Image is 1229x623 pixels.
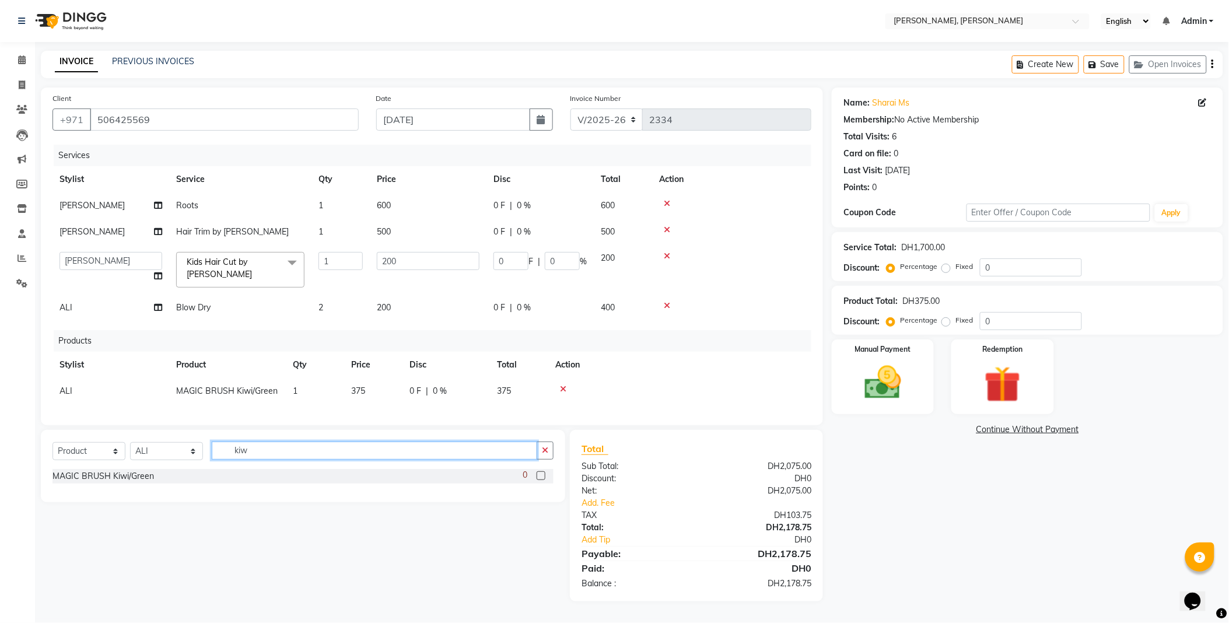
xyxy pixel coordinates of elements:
div: DH2,178.75 [696,521,820,534]
label: Date [376,93,392,104]
span: 400 [601,302,615,313]
div: DH0 [696,561,820,575]
span: 500 [601,226,615,237]
span: | [510,199,512,212]
th: Action [652,166,811,192]
span: | [538,256,540,268]
span: [PERSON_NAME] [59,226,125,237]
img: _cash.svg [853,362,912,404]
a: INVOICE [55,51,98,72]
label: Percentage [900,315,937,325]
span: 600 [601,200,615,211]
span: Hair Trim by [PERSON_NAME] [176,226,289,237]
th: Price [370,166,486,192]
button: Create New [1012,55,1079,73]
label: Invoice Number [570,93,621,104]
div: Service Total: [843,242,897,254]
div: 6 [892,131,897,143]
button: Apply [1155,204,1188,222]
span: 200 [377,302,391,313]
div: DH2,178.75 [696,577,820,590]
div: DH0 [717,534,821,546]
span: 0 % [517,199,531,212]
span: 0 F [493,226,505,238]
div: DH2,075.00 [696,460,820,473]
th: Stylist [52,166,169,192]
div: Total: [573,521,696,534]
img: logo [30,5,110,37]
div: Discount: [843,316,880,328]
div: Products [54,330,820,352]
div: Payable: [573,547,696,561]
span: 1 [318,226,323,237]
a: Sharai Ms [872,97,909,109]
span: 0 % [517,226,531,238]
div: DH1,700.00 [901,242,945,254]
div: DH375.00 [902,295,940,307]
span: Blow Dry [176,302,211,313]
span: 0 % [517,302,531,314]
span: | [426,385,428,397]
button: +971 [52,108,91,131]
span: ALI [59,386,72,396]
div: Sub Total: [573,460,696,473]
th: Service [169,166,311,192]
label: Redemption [983,344,1023,355]
span: Roots [176,200,198,211]
span: % [580,256,587,268]
label: Percentage [900,261,937,272]
label: Client [52,93,71,104]
div: Paid: [573,561,696,575]
div: DH2,075.00 [696,485,820,497]
span: 1 [318,200,323,211]
img: _gift.svg [973,362,1032,407]
th: Action [548,352,811,378]
th: Total [594,166,652,192]
span: 0 F [409,385,421,397]
span: 1 [293,386,297,396]
div: Discount: [843,262,880,274]
span: | [510,226,512,238]
input: Search by Name/Mobile/Email/Code [90,108,359,131]
label: Manual Payment [855,344,911,355]
label: Fixed [955,315,973,325]
div: Card on file: [843,148,891,160]
span: 600 [377,200,391,211]
input: Search or Scan [212,442,537,460]
span: 500 [377,226,391,237]
th: Product [169,352,286,378]
div: Discount: [573,473,696,485]
div: Product Total: [843,295,898,307]
div: DH0 [696,473,820,485]
div: MAGIC BRUSH Kiwi/Green [52,470,154,482]
span: | [510,302,512,314]
div: Services [54,145,820,166]
a: PREVIOUS INVOICES [112,56,194,66]
th: Stylist [52,352,169,378]
a: x [252,269,257,279]
button: Open Invoices [1129,55,1207,73]
th: Qty [311,166,370,192]
th: Disc [486,166,594,192]
div: Balance : [573,577,696,590]
div: Net: [573,485,696,497]
a: Continue Without Payment [834,423,1221,436]
div: Total Visits: [843,131,890,143]
th: Qty [286,352,344,378]
span: 375 [497,386,511,396]
div: DH103.75 [696,509,820,521]
span: MAGIC BRUSH Kiwi/Green [176,386,278,396]
iframe: chat widget [1180,576,1217,611]
th: Disc [402,352,490,378]
div: [DATE] [885,164,910,177]
div: Name: [843,97,870,109]
span: Admin [1181,15,1207,27]
div: DH2,178.75 [696,547,820,561]
span: 200 [601,253,615,263]
span: 0 [523,469,527,481]
th: Total [490,352,548,378]
div: 0 [872,181,877,194]
span: 2 [318,302,323,313]
a: Add. Fee [573,497,820,509]
button: Save [1084,55,1125,73]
